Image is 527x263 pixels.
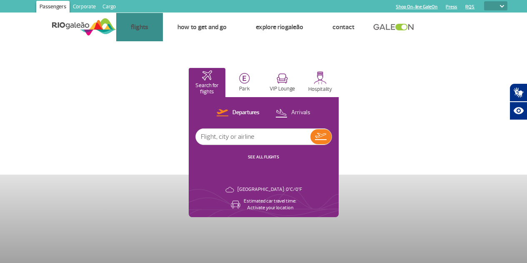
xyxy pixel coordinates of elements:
[239,86,250,92] p: Park
[244,198,296,211] p: Estimated car travel time: Activate your location
[70,1,99,14] a: Corporate
[277,73,288,84] img: vipRoom.svg
[302,68,339,97] button: Hospitality
[510,83,527,102] button: Abrir tradutor de língua de sinais.
[214,108,262,118] button: Departures
[237,186,302,193] p: [GEOGRAPHIC_DATA]: 0°C/0°F
[196,129,310,145] input: Flight, city or airline
[226,68,263,97] button: Park
[99,1,119,14] a: Cargo
[256,23,303,31] a: Explore RIOgaleão
[314,71,327,84] img: hospitality.svg
[291,109,310,117] p: Arrivals
[396,4,437,10] a: Shop On-line GaleOn
[202,70,212,80] img: airplaneHomeActive.svg
[465,4,475,10] a: RQS
[232,109,260,117] p: Departures
[510,102,527,120] button: Abrir recursos assistivos.
[189,68,226,97] button: Search for flights
[264,68,301,97] button: VIP Lounge
[177,23,227,31] a: How to get and go
[131,23,148,31] a: Flights
[239,73,250,84] img: carParkingHome.svg
[332,23,355,31] a: Contact
[273,108,313,118] button: Arrivals
[446,4,457,10] a: Press
[193,83,222,95] p: Search for flights
[270,86,295,92] p: VIP Lounge
[248,154,279,160] a: SEE ALL FLIGHTS
[308,86,332,93] p: Hospitality
[510,83,527,120] div: Plugin de acessibilidade da Hand Talk.
[245,154,282,160] button: SEE ALL FLIGHTS
[36,1,70,14] a: Passengers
